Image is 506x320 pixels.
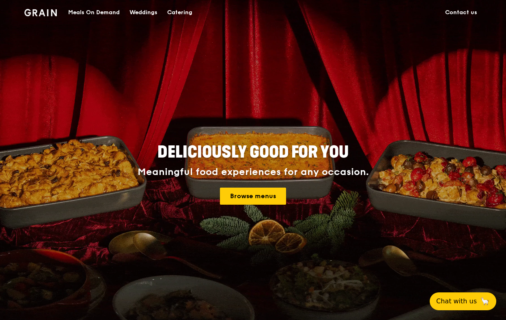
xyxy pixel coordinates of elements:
[440,0,482,25] a: Contact us
[430,292,496,310] button: Chat with us🦙
[167,0,192,25] div: Catering
[480,296,490,306] span: 🦙
[129,0,157,25] div: Weddings
[24,9,57,16] img: Grain
[162,0,197,25] a: Catering
[157,143,349,162] span: Deliciously good for you
[125,0,162,25] a: Weddings
[436,296,477,306] span: Chat with us
[220,188,286,205] a: Browse menus
[68,0,120,25] div: Meals On Demand
[107,166,399,178] div: Meaningful food experiences for any occasion.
